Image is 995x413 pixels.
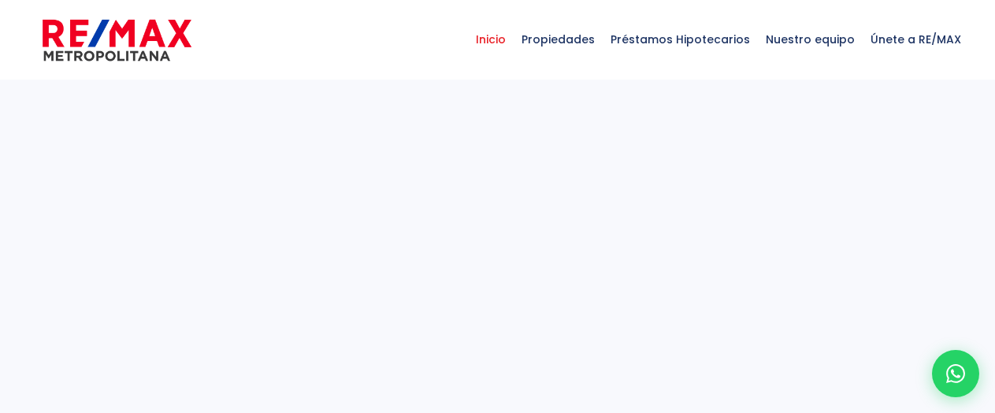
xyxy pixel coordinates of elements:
span: Préstamos Hipotecarios [603,16,758,63]
span: Nuestro equipo [758,16,863,63]
img: remax-metropolitana-logo [43,17,191,64]
span: Inicio [468,16,514,63]
span: Únete a RE/MAX [863,16,969,63]
span: Propiedades [514,16,603,63]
